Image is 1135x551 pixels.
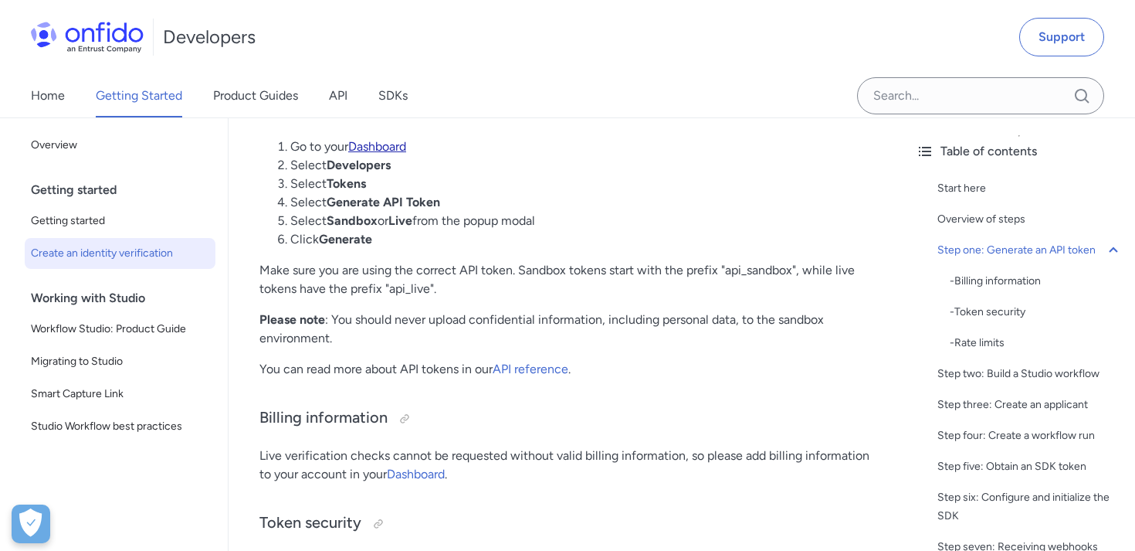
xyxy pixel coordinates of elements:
[937,488,1123,525] a: Step six: Configure and initialize the SDK
[937,241,1123,260] a: Step one: Generate an API token
[493,362,568,376] a: API reference
[31,385,209,403] span: Smart Capture Link
[937,210,1123,229] a: Overview of steps
[31,320,209,338] span: Workflow Studio: Product Guide
[290,138,872,156] li: Go to your
[259,447,872,484] p: Live verification checks cannot be requested without valid billing information, so please add bil...
[259,312,325,327] strong: Please note
[213,74,298,117] a: Product Guides
[12,505,50,543] div: Cookie Preferences
[25,314,215,345] a: Workflow Studio: Product Guide
[96,74,182,117] a: Getting Started
[916,142,1123,161] div: Table of contents
[388,213,412,228] strong: Live
[31,136,209,155] span: Overview
[937,396,1123,414] a: Step three: Create an applicant
[857,77,1104,114] input: Onfido search input field
[259,311,872,348] p: : You should never upload confidential information, including personal data, to the sandbox envir...
[259,360,872,379] p: You can read more about API tokens in our .
[950,334,1123,352] a: -Rate limits
[31,212,209,230] span: Getting started
[950,303,1123,321] a: -Token security
[290,193,872,212] li: Select
[25,411,215,442] a: Studio Workflow best practices
[31,283,222,314] div: Working with Studio
[319,232,372,247] strong: Generate
[25,238,215,269] a: Create an identity verification
[259,512,872,536] h3: Token security
[31,175,222,206] div: Getting started
[12,505,50,543] button: Open Preferences
[31,417,209,436] span: Studio Workflow best practices
[937,365,1123,383] a: Step two: Build a Studio workflow
[950,303,1123,321] div: - Token security
[31,244,209,263] span: Create an identity verification
[31,352,209,371] span: Migrating to Studio
[290,156,872,175] li: Select
[163,25,256,49] h1: Developers
[259,261,872,298] p: Make sure you are using the correct API token. Sandbox tokens start with the prefix "api_sandbox"...
[25,379,215,410] a: Smart Capture Link
[327,195,440,209] strong: Generate API Token
[937,179,1123,198] a: Start here
[327,176,366,191] strong: Tokens
[950,334,1123,352] div: - Rate limits
[31,74,65,117] a: Home
[387,467,445,481] a: Dashboard
[1019,18,1104,56] a: Support
[25,346,215,377] a: Migrating to Studio
[329,74,347,117] a: API
[327,158,391,172] strong: Developers
[290,212,872,230] li: Select or from the popup modal
[950,272,1123,291] a: -Billing information
[327,213,378,228] strong: Sandbox
[259,406,872,431] h3: Billing information
[378,74,408,117] a: SDKs
[31,22,144,53] img: Onfido Logo
[348,139,406,154] a: Dashboard
[290,230,872,249] li: Click
[950,272,1123,291] div: - Billing information
[25,206,215,236] a: Getting started
[290,175,872,193] li: Select
[937,457,1123,476] a: Step five: Obtain an SDK token
[25,130,215,161] a: Overview
[937,427,1123,445] a: Step four: Create a workflow run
